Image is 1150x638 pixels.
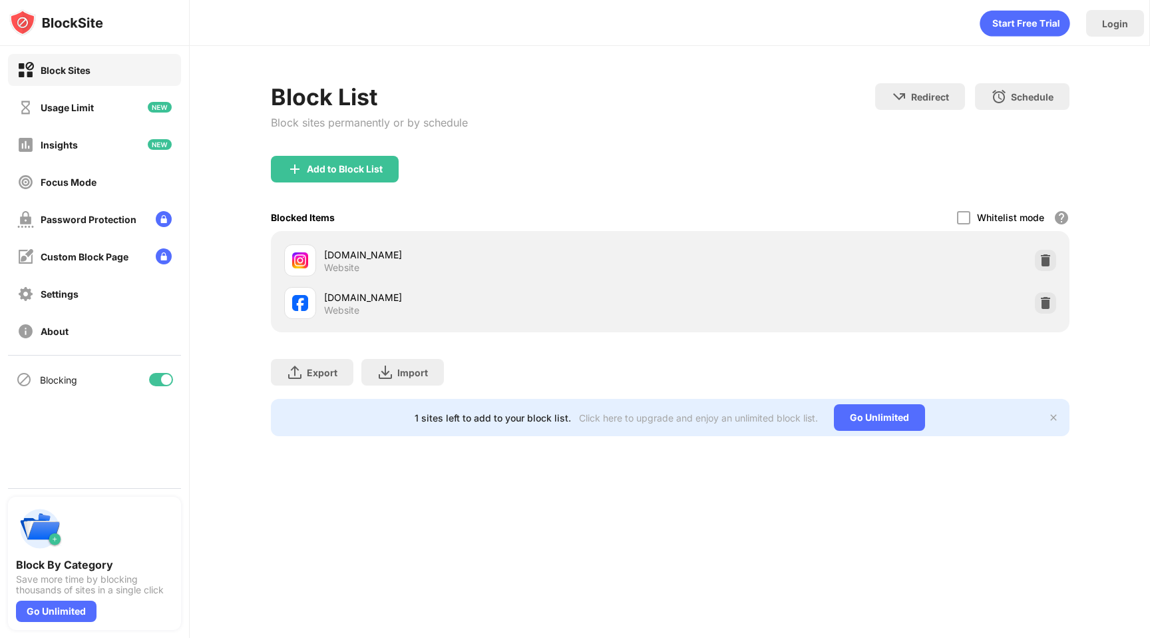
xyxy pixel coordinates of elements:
[41,102,94,113] div: Usage Limit
[148,139,172,150] img: new-icon.svg
[271,116,468,129] div: Block sites permanently or by schedule
[41,214,136,225] div: Password Protection
[397,367,428,378] div: Import
[324,304,359,316] div: Website
[17,174,34,190] img: focus-off.svg
[324,262,359,274] div: Website
[41,65,91,76] div: Block Sites
[17,286,34,302] img: settings-off.svg
[1011,91,1054,103] div: Schedule
[292,252,308,268] img: favicons
[977,212,1044,223] div: Whitelist mode
[1102,18,1128,29] div: Login
[292,295,308,311] img: favicons
[41,288,79,300] div: Settings
[579,412,818,424] div: Click here to upgrade and enjoy an unlimited block list.
[41,176,96,188] div: Focus Mode
[17,323,34,340] img: about-off.svg
[271,83,468,111] div: Block List
[324,248,670,262] div: [DOMAIN_NAME]
[16,505,64,553] img: push-categories.svg
[41,326,69,337] div: About
[41,251,128,262] div: Custom Block Page
[17,248,34,265] img: customize-block-page-off.svg
[911,91,949,103] div: Redirect
[16,372,32,388] img: blocking-icon.svg
[834,404,925,431] div: Go Unlimited
[17,137,34,153] img: insights-off.svg
[16,601,96,622] div: Go Unlimited
[40,374,77,386] div: Blocking
[415,412,571,424] div: 1 sites left to add to your block list.
[307,367,337,378] div: Export
[41,139,78,151] div: Insights
[16,574,173,595] div: Save more time by blocking thousands of sites in a single click
[980,10,1070,37] div: animation
[1048,412,1059,423] img: x-button.svg
[156,211,172,227] img: lock-menu.svg
[17,211,34,228] img: password-protection-off.svg
[17,62,34,79] img: block-on.svg
[156,248,172,264] img: lock-menu.svg
[9,9,103,36] img: logo-blocksite.svg
[16,558,173,571] div: Block By Category
[148,102,172,113] img: new-icon.svg
[17,99,34,116] img: time-usage-off.svg
[307,164,383,174] div: Add to Block List
[324,290,670,304] div: [DOMAIN_NAME]
[271,212,335,223] div: Blocked Items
